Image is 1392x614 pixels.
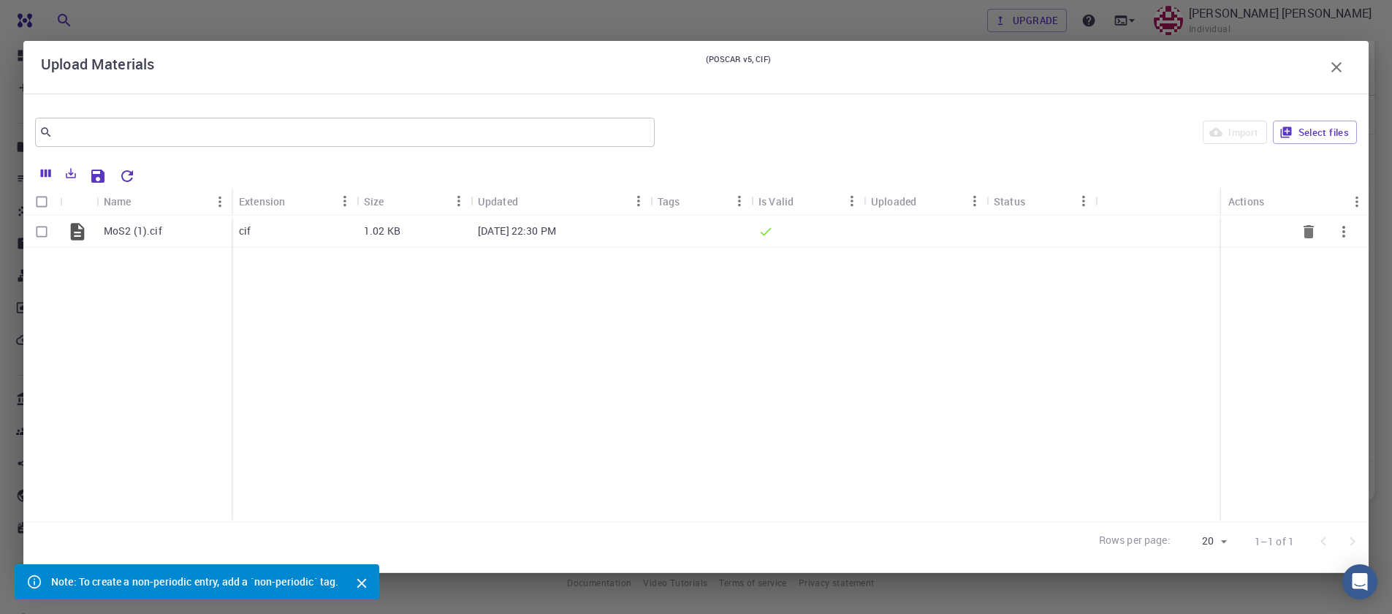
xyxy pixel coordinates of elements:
[963,189,986,213] button: Menu
[96,187,232,216] div: Name
[60,187,96,216] div: Icon
[1228,187,1264,216] div: Actions
[1273,121,1357,144] button: Select files
[758,187,794,216] div: Is Valid
[1072,189,1095,213] button: Menu
[986,187,1095,216] div: Status
[1099,533,1171,550] p: Rows per page:
[364,187,384,216] div: Size
[518,189,541,213] button: Sort
[232,187,357,216] div: Extension
[1221,187,1369,216] div: Actions
[478,224,556,238] p: [DATE] 22:30 PM
[58,162,83,185] button: Export
[285,189,308,213] button: Sort
[864,187,986,216] div: Uploaded
[239,224,251,238] p: cif
[41,53,1351,82] div: Upload Materials
[333,189,357,213] button: Menu
[104,224,162,238] p: MoS2 (1).cif
[208,190,232,213] button: Menu
[364,224,400,238] p: 1.02 KB
[871,187,916,216] div: Uploaded
[239,187,285,216] div: Extension
[1342,564,1377,599] div: Open Intercom Messenger
[478,187,518,216] div: Updated
[1345,190,1369,213] button: Menu
[34,162,58,185] button: Columns
[728,189,751,213] button: Menu
[51,569,338,595] div: Note: To create a non-periodic entry, add a `non-periodic` tag.
[1255,534,1294,549] p: 1–1 of 1
[840,189,864,213] button: Menu
[751,187,864,216] div: Is Valid
[83,162,113,191] button: Save Explorer Settings
[658,187,680,216] div: Tags
[447,189,471,213] button: Menu
[471,187,650,216] div: Updated
[1291,214,1326,249] button: Delete
[113,162,142,191] button: Reset Explorer Settings
[384,189,408,213] button: Sort
[104,187,132,216] div: Name
[1176,531,1231,552] div: 20
[350,572,373,595] button: Close
[357,187,471,216] div: Size
[650,187,751,216] div: Tags
[29,10,82,23] span: Support
[706,53,771,82] small: (POSCAR v5, CIF)
[627,189,650,213] button: Menu
[994,187,1025,216] div: Status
